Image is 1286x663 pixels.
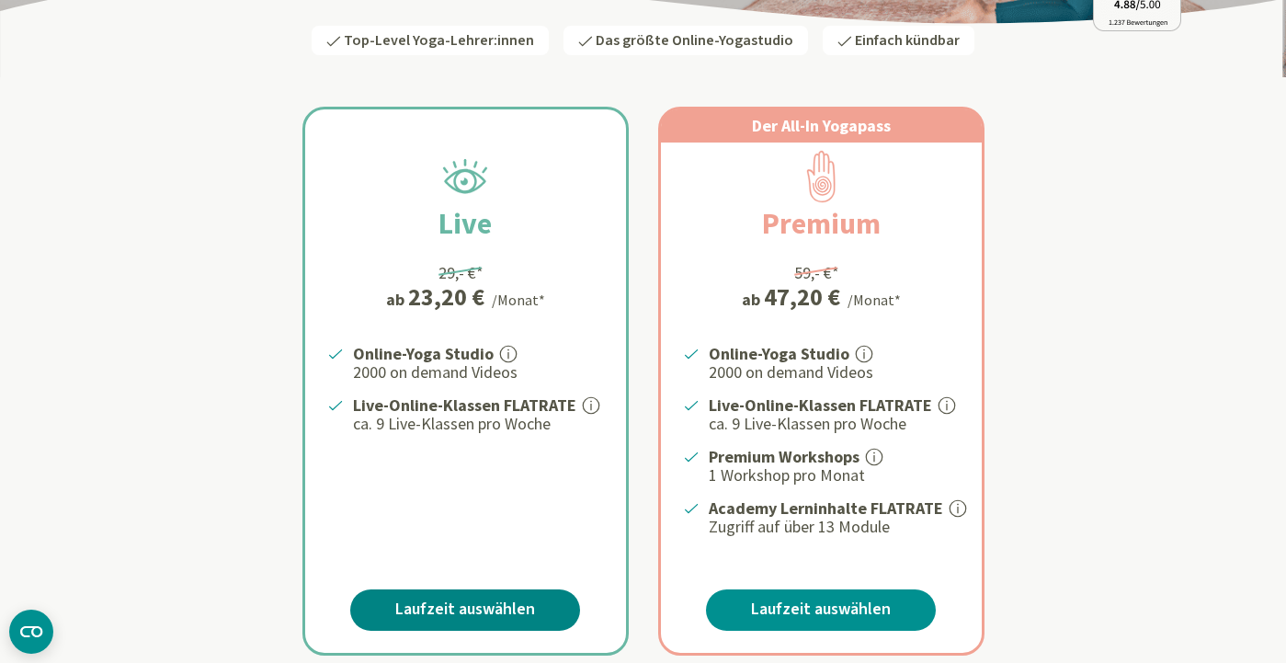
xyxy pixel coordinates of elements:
[718,201,925,246] h2: Premium
[350,589,580,631] a: Laufzeit auswählen
[764,285,840,309] div: 47,20 €
[9,610,53,654] button: CMP-Widget öffnen
[794,260,839,285] div: 59,- €*
[709,343,849,364] strong: Online-Yoga Studio
[353,361,604,383] p: 2000 on demand Videos
[394,201,536,246] h2: Live
[706,589,936,631] a: Laufzeit auswählen
[709,516,960,538] p: Zugriff auf über 13 Module
[438,260,484,285] div: 29,- €*
[709,413,960,435] p: ca. 9 Live-Klassen pro Woche
[709,464,960,486] p: 1 Workshop pro Monat
[386,287,408,312] span: ab
[709,361,960,383] p: 2000 on demand Videos
[353,413,604,435] p: ca. 9 Live-Klassen pro Woche
[855,30,960,51] span: Einfach kündbar
[344,30,534,51] span: Top-Level Yoga-Lehrer:innen
[709,446,859,467] strong: Premium Workshops
[408,285,484,309] div: 23,20 €
[709,394,932,416] strong: Live-Online-Klassen FLATRATE
[596,30,793,51] span: Das größte Online-Yogastudio
[709,497,943,519] strong: Academy Lerninhalte FLATRATE
[353,394,576,416] strong: Live-Online-Klassen FLATRATE
[848,289,901,311] div: /Monat*
[353,343,494,364] strong: Online-Yoga Studio
[752,115,891,136] span: Der All-In Yogapass
[492,289,545,311] div: /Monat*
[742,287,764,312] span: ab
